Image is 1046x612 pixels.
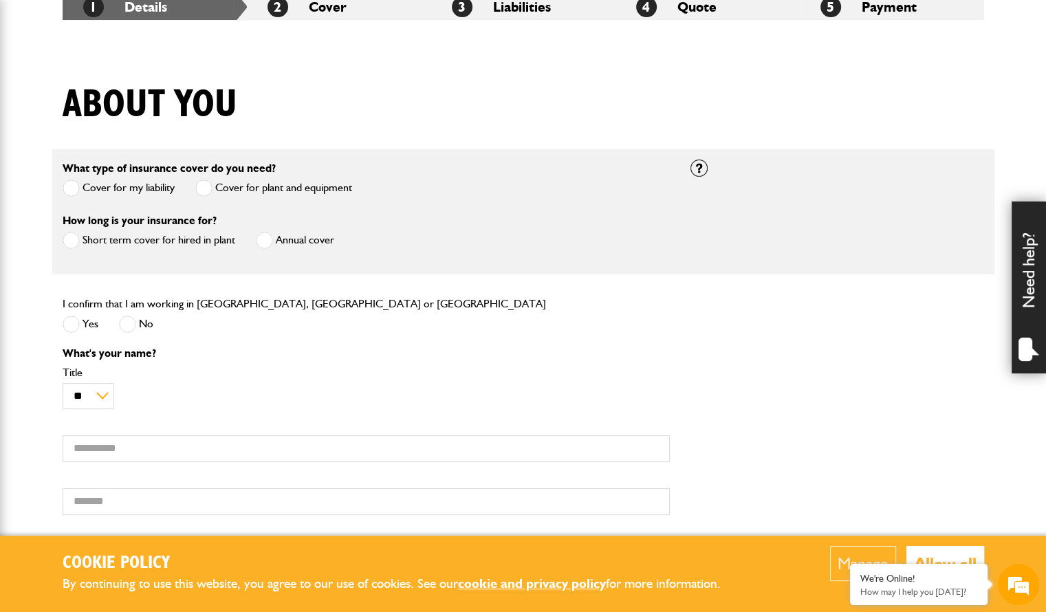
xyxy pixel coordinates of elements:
button: Allow all [906,546,984,581]
p: How may I help you today? [860,587,977,597]
label: Cover for my liability [63,179,175,197]
button: Manage [830,546,896,581]
label: Annual cover [256,232,334,249]
div: We're Online! [860,573,977,584]
h2: Cookie Policy [63,553,743,574]
label: Title [63,367,670,378]
h1: About you [63,82,237,128]
p: By continuing to use this website, you agree to our use of cookies. See our for more information. [63,573,743,595]
label: No [119,316,153,333]
label: Cover for plant and equipment [195,179,352,197]
label: Short term cover for hired in plant [63,232,235,249]
label: How long is your insurance for? [63,215,217,226]
a: cookie and privacy policy [458,576,606,591]
label: Yes [63,316,98,333]
label: I confirm that I am working in [GEOGRAPHIC_DATA], [GEOGRAPHIC_DATA] or [GEOGRAPHIC_DATA] [63,298,546,309]
label: What type of insurance cover do you need? [63,163,276,174]
p: What's your name? [63,348,670,359]
div: Need help? [1012,201,1046,373]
